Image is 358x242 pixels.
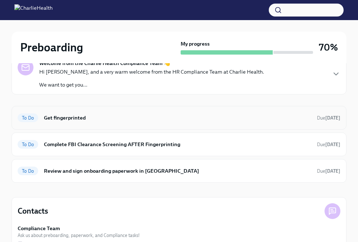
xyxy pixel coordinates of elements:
[325,142,340,147] strong: [DATE]
[18,206,48,217] h4: Contacts
[18,112,340,124] a: To DoGet fingerprintedDue[DATE]
[319,41,338,54] h3: 70%
[317,168,340,174] span: August 27th, 2025 06:00
[317,142,340,147] span: Due
[44,167,311,175] h6: Review and sign onboarding paperwork in [GEOGRAPHIC_DATA]
[18,139,340,150] a: To DoComplete FBI Clearance Screening AFTER FingerprintingDue[DATE]
[325,115,340,121] strong: [DATE]
[18,165,340,177] a: To DoReview and sign onboarding paperwork in [GEOGRAPHIC_DATA]Due[DATE]
[317,141,340,148] span: August 27th, 2025 06:00
[18,225,60,232] strong: Compliance Team
[317,168,340,174] span: Due
[181,40,210,47] strong: My progress
[39,60,171,67] strong: Welcome from the Charlie Health Compliance Team 👋
[14,4,53,16] img: CharlieHealth
[44,114,311,122] h6: Get fingerprinted
[39,81,264,88] p: We want to get you...
[18,168,38,174] span: To Do
[20,40,83,55] h2: Preboarding
[317,115,340,121] span: August 24th, 2025 06:00
[317,115,340,121] span: Due
[325,168,340,174] strong: [DATE]
[18,232,140,239] span: Ask us about preboarding, paperwork, and Compliance tasks!
[44,140,311,148] h6: Complete FBI Clearance Screening AFTER Fingerprinting
[18,115,38,121] span: To Do
[18,142,38,147] span: To Do
[39,68,264,75] p: Hi [PERSON_NAME], and a very warm welcome from the HR Compliance Team at Charlie Health.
